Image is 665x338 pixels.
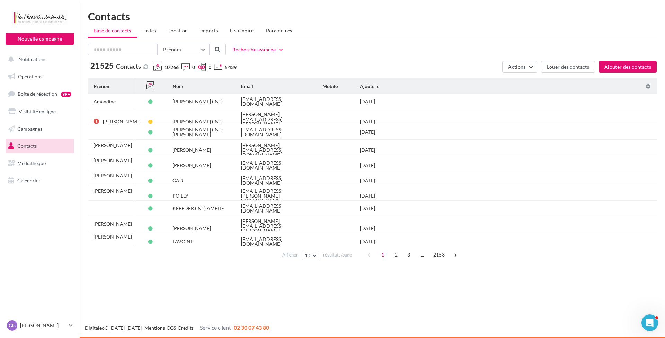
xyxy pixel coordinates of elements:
[200,324,231,331] span: Service client
[164,64,179,71] span: 10 266
[61,92,71,97] div: 99+
[508,64,525,70] span: Actions
[230,45,287,54] button: Recherche avancée
[172,148,211,153] div: [PERSON_NAME]
[360,130,375,135] div: [DATE]
[378,249,389,260] span: 1
[172,83,183,89] span: Nom
[225,64,237,71] span: 5 439
[90,62,114,70] span: 21 525
[18,91,57,97] span: Boîte de réception
[241,161,311,170] div: [EMAIL_ADDRESS][DOMAIN_NAME]
[431,249,447,260] span: 2153
[94,234,132,239] div: [PERSON_NAME]
[241,237,311,246] div: [EMAIL_ADDRESS][DOMAIN_NAME]
[241,203,311,213] div: [EMAIL_ADDRESS][DOMAIN_NAME]
[172,163,211,168] div: [PERSON_NAME]
[172,178,183,183] div: GAD
[4,156,76,171] a: Médiathèque
[360,239,375,244] div: [DATE]
[116,62,141,70] span: Contacts
[172,127,230,137] div: [PERSON_NAME] (INT) [PERSON_NAME]
[360,226,375,231] div: [DATE]
[404,249,415,260] span: 3
[172,239,193,244] div: LAVOINE
[172,99,223,104] div: [PERSON_NAME] (INT)
[143,27,156,33] span: Listes
[241,189,311,203] div: [EMAIL_ADDRESS][PERSON_NAME][DOMAIN_NAME]
[360,83,379,89] span: Ajouté le
[502,61,537,73] button: Actions
[94,158,132,163] div: [PERSON_NAME]
[209,64,211,71] span: 0
[172,119,223,124] div: [PERSON_NAME] (INT)
[88,11,657,21] h1: Contacts
[192,64,195,71] span: 0
[94,99,116,104] div: Amandine
[230,27,254,33] span: Liste noire
[94,173,132,178] div: [PERSON_NAME]
[103,119,141,124] div: [PERSON_NAME]
[18,56,46,62] span: Notifications
[19,109,56,114] span: Visibilité en ligne
[360,206,375,211] div: [DATE]
[641,314,658,331] iframe: Intercom live chat
[322,83,338,89] span: Mobile
[163,46,181,52] span: Prénom
[94,189,132,193] div: [PERSON_NAME]
[17,143,37,149] span: Contacts
[6,319,74,332] a: GG [PERSON_NAME]
[94,222,132,226] div: [PERSON_NAME]
[167,325,176,331] a: CGS
[4,122,76,136] a: Campagnes
[4,139,76,153] a: Contacts
[17,160,46,166] span: Médiathèque
[234,324,269,331] span: 02 30 07 43 80
[20,322,66,329] p: [PERSON_NAME]
[541,61,595,73] button: Louer des contacts
[417,249,428,260] span: ...
[157,44,209,55] button: Prénom
[94,143,132,148] div: [PERSON_NAME]
[360,193,375,198] div: [DATE]
[360,99,375,104] div: [DATE]
[241,219,311,238] div: [PERSON_NAME][EMAIL_ADDRESS][PERSON_NAME][DOMAIN_NAME]
[172,206,224,211] div: KEFEDER (INT) AMELIE
[305,253,311,258] span: 10
[6,33,74,45] button: Nouvelle campagne
[172,226,211,231] div: [PERSON_NAME]
[266,27,292,33] span: Paramètres
[4,173,76,188] a: Calendrier
[360,163,375,168] div: [DATE]
[302,251,319,260] button: 10
[241,143,311,157] div: [PERSON_NAME][EMAIL_ADDRESS][DOMAIN_NAME]
[85,325,269,331] span: © [DATE]-[DATE] - - -
[360,148,375,153] div: [DATE]
[85,325,105,331] a: Digitaleo
[9,322,16,329] span: GG
[241,83,253,89] span: Email
[17,125,42,131] span: Campagnes
[168,27,188,33] span: Location
[4,69,76,84] a: Opérations
[360,119,375,124] div: [DATE]
[323,252,352,258] span: résultats/page
[599,61,657,73] button: Ajouter des contacts
[4,86,76,101] a: Boîte de réception99+
[172,193,188,198] div: POILLY
[200,27,218,33] span: Imports
[4,52,73,67] button: Notifications
[144,325,165,331] a: Mentions
[178,325,194,331] a: Crédits
[17,177,41,183] span: Calendrier
[94,83,111,89] span: Prénom
[4,104,76,119] a: Visibilité en ligne
[391,249,402,260] span: 2
[241,127,311,137] div: [EMAIL_ADDRESS][DOMAIN_NAME]
[360,178,375,183] div: [DATE]
[282,252,298,258] span: Afficher
[241,112,311,131] div: [PERSON_NAME][EMAIL_ADDRESS][PERSON_NAME][DOMAIN_NAME]
[241,176,311,185] div: [EMAIL_ADDRESS][DOMAIN_NAME]
[241,97,311,106] div: [EMAIL_ADDRESS][DOMAIN_NAME]
[18,73,42,79] span: Opérations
